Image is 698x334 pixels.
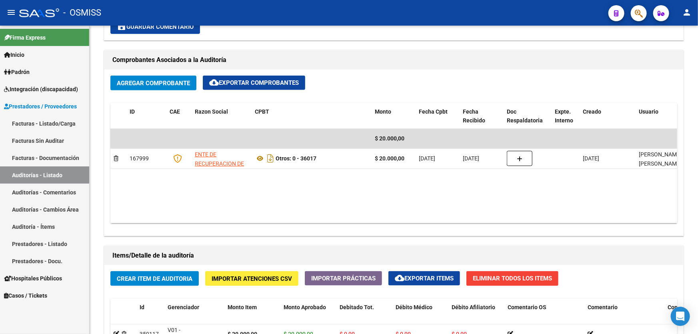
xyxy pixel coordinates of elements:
[224,299,280,334] datatable-header-cell: Monto Item
[388,271,460,286] button: Exportar Items
[375,135,404,142] span: $ 20.000,00
[508,304,546,310] span: Comentario OS
[504,299,584,334] datatable-header-cell: Comentario OS
[203,76,305,90] button: Exportar Comprobantes
[463,108,485,124] span: Fecha Recibido
[392,299,448,334] datatable-header-cell: Débito Médico
[466,271,558,286] button: Eliminar Todos los Items
[584,299,664,334] datatable-header-cell: Comentario
[4,274,62,283] span: Hospitales Públicos
[280,299,336,334] datatable-header-cell: Monto Aprobado
[4,102,77,111] span: Prestadores / Proveedores
[166,103,192,130] datatable-header-cell: CAE
[305,271,382,286] button: Importar Prácticas
[395,273,404,283] mat-icon: cloud_download
[555,108,573,124] span: Expte. Interno
[416,103,460,130] datatable-header-cell: Fecha Cpbt
[117,80,190,87] span: Agregar Comprobante
[396,304,432,310] span: Débito Médico
[311,275,376,282] span: Importar Prácticas
[284,304,326,310] span: Monto Aprobado
[164,299,224,334] datatable-header-cell: Gerenciador
[552,103,580,130] datatable-header-cell: Expte. Interno
[340,304,374,310] span: Debitado Tot.
[130,108,135,115] span: ID
[117,275,192,282] span: Crear Item de Auditoria
[460,103,504,130] datatable-header-cell: Fecha Recibido
[4,33,46,42] span: Firma Express
[419,108,448,115] span: Fecha Cpbt
[375,108,391,115] span: Monto
[276,155,316,162] strong: Otros: 0 - 36017
[4,85,78,94] span: Integración (discapacidad)
[336,299,392,334] datatable-header-cell: Debitado Tot.
[168,304,199,310] span: Gerenciador
[205,271,298,286] button: Importar Atenciones CSV
[419,155,435,162] span: [DATE]
[375,155,404,162] strong: $ 20.000,00
[209,78,219,87] mat-icon: cloud_download
[372,103,416,130] datatable-header-cell: Monto
[463,155,479,162] span: [DATE]
[117,23,194,30] span: Guardar Comentario
[6,8,16,17] mat-icon: menu
[4,68,30,76] span: Padrón
[112,54,675,66] h1: Comprobantes Asociados a la Auditoría
[4,50,24,59] span: Inicio
[395,275,454,282] span: Exportar Items
[192,103,252,130] datatable-header-cell: Razon Social
[126,103,166,130] datatable-header-cell: ID
[130,155,149,162] span: 167999
[212,275,292,282] span: Importar Atenciones CSV
[682,8,692,17] mat-icon: person
[4,291,47,300] span: Casos / Tickets
[170,108,180,115] span: CAE
[195,108,228,115] span: Razon Social
[473,275,552,282] span: Eliminar Todos los Items
[228,304,257,310] span: Monto Item
[110,20,200,34] button: Guardar Comentario
[255,108,269,115] span: CPBT
[671,307,690,326] div: Open Intercom Messenger
[195,151,248,212] span: ENTE DE RECUPERACION DE FONDOS PARA EL FORTALECIMIENTO DEL SISTEMA DE SALUD DE MENDOZA (REFORSAL)...
[588,304,618,310] span: Comentario
[580,103,636,130] datatable-header-cell: Creado
[452,304,495,310] span: Débito Afiliatorio
[110,76,196,90] button: Agregar Comprobante
[112,249,675,262] h1: Items/Detalle de la auditoría
[63,4,101,22] span: - OSMISS
[136,299,164,334] datatable-header-cell: Id
[110,271,199,286] button: Crear Item de Auditoria
[583,108,601,115] span: Creado
[639,108,658,115] span: Usuario
[117,22,126,31] mat-icon: save
[140,304,144,310] span: Id
[252,103,372,130] datatable-header-cell: CPBT
[265,152,276,165] i: Descargar documento
[209,79,299,86] span: Exportar Comprobantes
[507,108,543,124] span: Doc Respaldatoria
[504,103,552,130] datatable-header-cell: Doc Respaldatoria
[448,299,504,334] datatable-header-cell: Débito Afiliatorio
[583,155,599,162] span: [DATE]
